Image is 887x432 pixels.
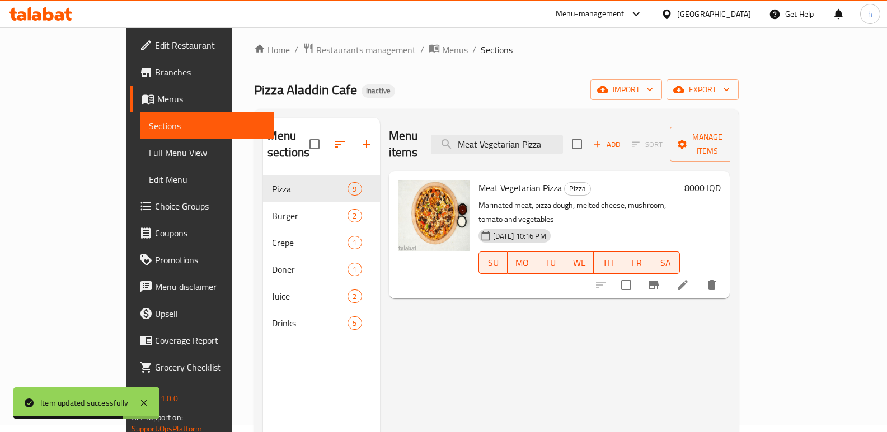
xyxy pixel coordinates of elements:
span: MO [512,255,532,271]
span: Select to update [614,273,638,297]
div: Menu-management [556,7,625,21]
button: Add section [353,131,380,158]
span: Full Menu View [149,146,265,159]
span: export [675,83,730,97]
li: / [420,43,424,56]
span: Menu disclaimer [155,280,265,293]
span: Juice [272,289,348,303]
a: Upsell [130,300,274,327]
a: Grocery Checklist [130,354,274,381]
span: 9 [348,184,361,194]
a: Edit menu item [676,278,689,292]
span: 2 [348,291,361,302]
span: Coupons [155,226,265,240]
span: Branches [155,65,265,79]
a: Coverage Report [130,327,274,354]
span: Pizza [565,182,590,195]
h2: Menu sections [267,127,309,161]
span: WE [570,255,589,271]
span: FR [627,255,646,271]
div: Pizza9 [263,175,380,202]
div: Doner [272,263,348,276]
div: Pizza [564,182,591,196]
div: Drinks5 [263,310,380,336]
span: 2 [348,211,361,221]
span: 1 [348,264,361,275]
div: [GEOGRAPHIC_DATA] [677,8,751,20]
span: SA [656,255,675,271]
button: import [590,79,662,100]
a: Full Menu View [140,139,274,166]
span: Meat Vegetarian Pizza [478,179,562,196]
span: TU [541,255,560,271]
a: Edit Menu [140,166,274,193]
div: items [348,209,362,222]
span: Pizza [272,182,348,196]
input: search [431,135,563,154]
span: Add [592,138,622,151]
button: SA [651,251,680,274]
div: items [348,263,362,276]
nav: breadcrumb [254,42,739,57]
button: export [667,79,739,100]
div: Burger2 [263,202,380,229]
span: Inactive [362,86,395,96]
span: Manage items [679,130,736,158]
a: Branches [130,59,274,86]
span: Restaurants management [316,43,416,56]
button: Manage items [670,127,745,162]
li: / [472,43,476,56]
button: Add [589,136,625,153]
h6: 8000 IQD [684,180,721,196]
span: Sections [481,43,513,56]
span: Pizza Aladdin Cafe [254,77,357,102]
span: Upsell [155,307,265,320]
button: WE [565,251,594,274]
div: items [348,182,362,196]
span: TH [598,255,618,271]
span: Coverage Report [155,334,265,347]
div: items [348,289,362,303]
span: Menus [442,43,468,56]
span: 1.0.0 [161,391,178,406]
button: TH [594,251,622,274]
span: Edit Menu [149,173,265,186]
p: Marinated meat, pizza dough, melted cheese, mushroom, tomato and vegetables [478,198,680,226]
div: items [348,316,362,330]
span: Menus [157,92,265,106]
div: Crepe1 [263,229,380,256]
a: Menu disclaimer [130,273,274,300]
span: 1 [348,238,361,248]
div: Item updated successfully [40,397,128,409]
span: Select all sections [303,132,326,156]
span: Choice Groups [155,200,265,213]
a: Promotions [130,246,274,273]
span: 5 [348,318,361,329]
span: h [868,8,872,20]
span: import [599,83,653,97]
nav: Menu sections [263,171,380,341]
div: Juice2 [263,283,380,310]
a: Coupons [130,220,274,246]
a: Menus [130,86,274,112]
a: Sections [140,112,274,139]
span: SU [484,255,503,271]
a: Restaurants management [303,42,416,57]
div: Doner1 [263,256,380,283]
a: Menus [429,42,468,57]
button: MO [508,251,536,274]
span: Sections [149,119,265,132]
span: Edit Restaurant [155,39,265,52]
span: Select section [565,132,589,156]
div: Crepe [272,236,348,249]
button: Branch-specific-item [640,272,667,298]
span: Drinks [272,316,348,330]
button: FR [622,251,651,274]
div: items [348,236,362,249]
a: Choice Groups [130,193,274,220]
span: Burger [272,209,348,222]
li: / [294,43,298,56]
div: Inactive [362,84,395,98]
